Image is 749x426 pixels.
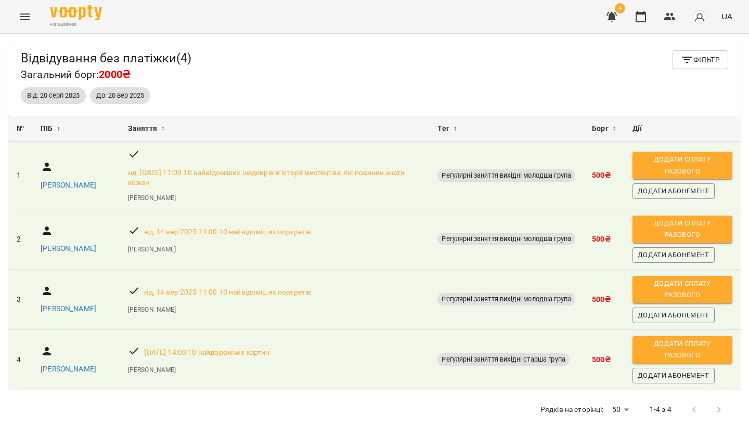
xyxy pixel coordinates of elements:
b: 500 ₴ [592,171,611,179]
span: Додати сплату разового [638,278,727,301]
img: Voopty Logo [50,5,102,20]
span: Фільтр [681,54,720,66]
span: Тег [437,123,449,135]
a: нд, 14 вер 2025 11:00 10 найвідоміших портретів [144,227,311,237]
button: Додати Абонемент [632,183,715,199]
span: ↕ [454,123,457,135]
span: Від: 20 серп 2025 [21,91,86,100]
span: Додати сплату разового [638,154,727,177]
button: UA [717,7,737,26]
span: ПІБ [41,123,53,135]
a: [PERSON_NAME] [128,193,176,203]
button: Додати Абонемент [632,368,715,383]
span: Додати Абонемент [638,249,709,261]
span: Регулярні заняття вихідні молодша група [437,234,575,244]
div: № [17,123,24,135]
a: [PERSON_NAME] [41,180,96,191]
a: [DATE] 14:00 10 найдорожчих картин [144,348,269,358]
span: До: 20 вер 2025 [90,91,150,100]
span: Регулярні заняття вихідні молодша група [437,171,575,180]
a: [PERSON_NAME] [128,245,176,254]
span: UA [721,11,732,22]
div: 50 [608,402,633,417]
b: 500 ₴ [592,355,611,364]
button: Додати Абонемент [632,308,715,323]
a: [PERSON_NAME] [41,304,96,314]
button: Додати Абонемент [632,247,715,263]
td: 2 [8,209,32,269]
a: нд, 14 вер 2025 11:00 10 найвідоміших портретів [144,287,311,298]
span: Регулярні заняття вихідні старша група [437,355,570,364]
span: Борг [592,123,609,135]
p: 1-4 з 4 [650,405,671,415]
td: 4 [8,329,32,390]
button: Додати сплату разового [632,216,732,243]
span: Регулярні заняття вихідні молодша група [437,295,575,304]
td: 3 [8,269,32,329]
b: 500 ₴ [592,235,611,243]
a: [PERSON_NAME] [41,364,96,375]
span: ↕ [57,123,60,135]
img: avatar_s.png [692,9,707,24]
a: [PERSON_NAME] [128,365,176,375]
a: нд, [DATE] 11:00 10 найвідоміших шедеврів в історії мистецтва, які повинен знати кожен [128,168,421,188]
b: 500 ₴ [592,295,611,303]
button: Фільтр [673,50,728,69]
td: 1 [8,142,32,209]
span: Додати Абонемент [638,310,709,321]
span: Заняття [128,123,157,135]
button: Menu [12,4,37,29]
div: Дії [632,123,732,135]
p: Рядків на сторінці: [540,405,604,415]
button: Додати сплату разового [632,336,732,364]
span: 2000₴ [99,69,130,81]
button: Додати сплату разового [632,276,732,303]
a: [PERSON_NAME] [128,305,176,314]
span: Додати сплату разового [638,218,727,241]
span: 4 [615,3,625,14]
span: ↕ [613,123,616,135]
span: Додати сплату разового [638,338,727,362]
button: Додати сплату разового [632,152,732,179]
span: Додати Абонемент [638,185,709,197]
span: Додати Абонемент [638,370,709,381]
h6: Загальний борг: [21,66,191,83]
a: [PERSON_NAME] [41,244,96,254]
span: ↕ [161,123,164,135]
span: For Business [50,21,102,28]
h5: Відвідування без платіжки ( 4 ) [21,50,191,66]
